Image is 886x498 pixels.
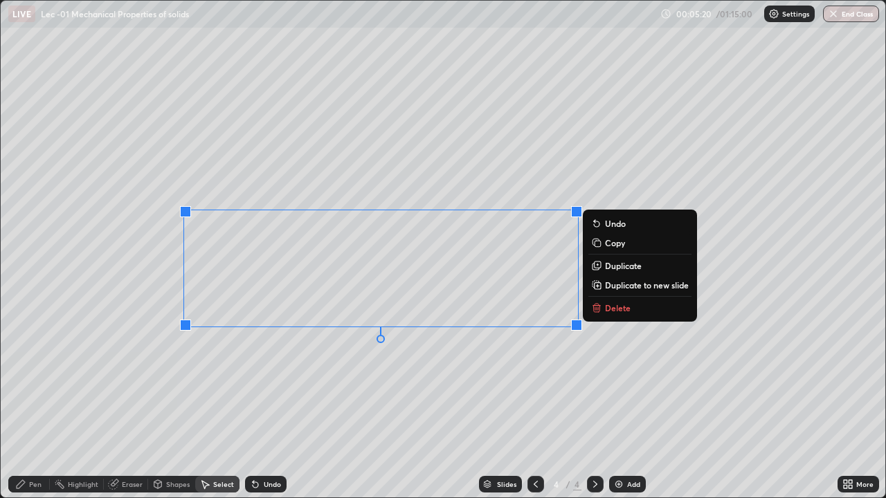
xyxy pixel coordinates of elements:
p: Copy [605,237,625,248]
img: end-class-cross [828,8,839,19]
button: End Class [823,6,879,22]
div: Undo [264,481,281,488]
div: Highlight [68,481,98,488]
button: Undo [588,215,691,232]
p: Lec -01 Mechanical Properties of solids [41,8,189,19]
img: add-slide-button [613,479,624,490]
p: Delete [605,302,631,313]
div: Eraser [122,481,143,488]
p: Undo [605,218,626,229]
div: Shapes [166,481,190,488]
div: 4 [573,478,581,490]
div: Pen [29,481,42,488]
div: Select [213,481,234,488]
button: Delete [588,299,691,316]
div: More [856,481,874,488]
div: Add [627,481,640,488]
div: Slides [497,481,516,488]
p: Settings [782,10,809,17]
p: LIVE [12,8,31,19]
button: Copy [588,234,691,251]
div: / [566,480,570,488]
p: Duplicate [605,260,642,271]
button: Duplicate [588,257,691,274]
p: Duplicate to new slide [605,279,689,290]
div: 4 [550,480,563,488]
img: class-settings-icons [768,8,779,19]
button: Duplicate to new slide [588,277,691,293]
